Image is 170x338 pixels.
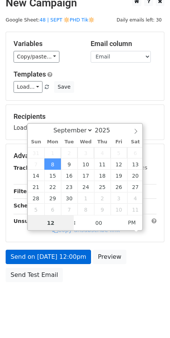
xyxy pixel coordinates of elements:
input: Year [93,127,120,134]
span: September 26, 2025 [111,181,127,192]
span: October 9, 2025 [94,204,111,215]
span: September 3, 2025 [77,147,94,158]
span: September 24, 2025 [77,181,94,192]
iframe: Chat Widget [132,302,170,338]
span: September 23, 2025 [61,181,77,192]
span: September 8, 2025 [44,158,61,170]
span: September 15, 2025 [44,170,61,181]
a: Daily emails left: 30 [114,17,164,23]
span: October 1, 2025 [77,192,94,204]
button: Save [54,81,74,93]
span: September 7, 2025 [28,158,44,170]
strong: Tracking [14,165,39,171]
span: September 13, 2025 [127,158,144,170]
span: September 25, 2025 [94,181,111,192]
span: September 16, 2025 [61,170,77,181]
span: September 5, 2025 [111,147,127,158]
span: October 10, 2025 [111,204,127,215]
a: Templates [14,70,46,78]
a: Load... [14,81,42,93]
span: October 4, 2025 [127,192,144,204]
h5: Variables [14,40,79,48]
span: September 22, 2025 [44,181,61,192]
small: Google Sheet: [6,17,94,23]
span: August 31, 2025 [28,147,44,158]
a: Copy/paste... [14,51,59,63]
span: September 6, 2025 [127,147,144,158]
span: Fri [111,140,127,144]
strong: Unsubscribe [14,218,50,224]
span: September 30, 2025 [61,192,77,204]
h5: Email column [91,40,156,48]
span: September 29, 2025 [44,192,61,204]
span: October 8, 2025 [77,204,94,215]
span: September 17, 2025 [77,170,94,181]
span: Tue [61,140,77,144]
span: : [74,215,76,230]
a: Send on [DATE] 12:00pm [6,250,91,264]
span: Daily emails left: 30 [114,16,164,24]
label: UTM Codes [118,164,147,172]
span: September 2, 2025 [61,147,77,158]
span: September 4, 2025 [94,147,111,158]
span: September 18, 2025 [94,170,111,181]
span: Mon [44,140,61,144]
span: Wed [77,140,94,144]
span: September 19, 2025 [111,170,127,181]
span: Sat [127,140,144,144]
span: Click to toggle [121,215,142,230]
span: October 7, 2025 [61,204,77,215]
span: October 5, 2025 [28,204,44,215]
span: September 12, 2025 [111,158,127,170]
strong: Schedule [14,203,41,209]
div: Loading... [14,112,156,132]
strong: Filters [14,188,33,194]
a: Copy unsubscribe link [52,227,120,234]
span: Thu [94,140,111,144]
span: October 11, 2025 [127,204,144,215]
input: Minute [76,215,122,230]
span: October 2, 2025 [94,192,111,204]
span: September 21, 2025 [28,181,44,192]
span: September 27, 2025 [127,181,144,192]
span: September 11, 2025 [94,158,111,170]
span: September 9, 2025 [61,158,77,170]
span: Sun [28,140,44,144]
span: September 14, 2025 [28,170,44,181]
a: Send Test Email [6,268,63,282]
a: Preview [93,250,126,264]
input: Hour [28,215,74,230]
a: 48 | SEPT 🔆PHD Tik🔆 [39,17,94,23]
h5: Recipients [14,112,156,121]
span: October 3, 2025 [111,192,127,204]
span: September 28, 2025 [28,192,44,204]
span: September 10, 2025 [77,158,94,170]
span: September 20, 2025 [127,170,144,181]
span: September 1, 2025 [44,147,61,158]
h5: Advanced [14,152,156,160]
span: October 6, 2025 [44,204,61,215]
